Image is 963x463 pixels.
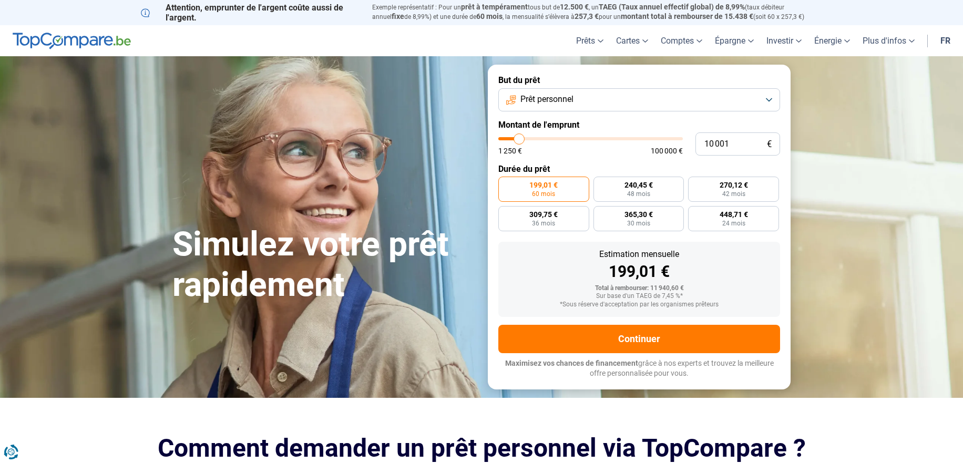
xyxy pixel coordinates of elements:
[498,164,780,174] label: Durée du prêt
[570,25,610,56] a: Prêts
[529,181,558,189] span: 199,01 €
[624,211,653,218] span: 365,30 €
[520,94,573,105] span: Prêt personnel
[172,224,475,305] h1: Simulez votre prêt rapidement
[13,33,131,49] img: TopCompare
[141,434,822,462] h2: Comment demander un prêt personnel via TopCompare ?
[505,359,638,367] span: Maximisez vos chances de financement
[722,191,745,197] span: 42 mois
[532,191,555,197] span: 60 mois
[560,3,589,11] span: 12.500 €
[529,211,558,218] span: 309,75 €
[461,3,528,11] span: prêt à tempérament
[575,12,599,20] span: 257,3 €
[722,220,745,227] span: 24 mois
[507,293,772,300] div: Sur base d'un TAEG de 7,45 %*
[624,181,653,189] span: 240,45 €
[392,12,404,20] span: fixe
[709,25,760,56] a: Épargne
[498,147,522,155] span: 1 250 €
[498,88,780,111] button: Prêt personnel
[498,358,780,379] p: grâce à nos experts et trouvez la meilleure offre personnalisée pour vous.
[627,191,650,197] span: 48 mois
[498,75,780,85] label: But du prêt
[141,3,360,23] p: Attention, emprunter de l'argent coûte aussi de l'argent.
[599,3,745,11] span: TAEG (Taux annuel effectif global) de 8,99%
[498,120,780,130] label: Montant de l'emprunt
[627,220,650,227] span: 30 mois
[507,264,772,280] div: 199,01 €
[532,220,555,227] span: 36 mois
[767,140,772,149] span: €
[808,25,856,56] a: Énergie
[372,3,822,22] p: Exemple représentatif : Pour un tous but de , un (taux débiteur annuel de 8,99%) et une durée de ...
[720,211,748,218] span: 448,71 €
[856,25,921,56] a: Plus d'infos
[507,301,772,308] div: *Sous réserve d'acceptation par les organismes prêteurs
[654,25,709,56] a: Comptes
[720,181,748,189] span: 270,12 €
[621,12,753,20] span: montant total à rembourser de 15.438 €
[507,285,772,292] div: Total à rembourser: 11 940,60 €
[498,325,780,353] button: Continuer
[476,12,503,20] span: 60 mois
[760,25,808,56] a: Investir
[610,25,654,56] a: Cartes
[651,147,683,155] span: 100 000 €
[934,25,957,56] a: fr
[507,250,772,259] div: Estimation mensuelle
